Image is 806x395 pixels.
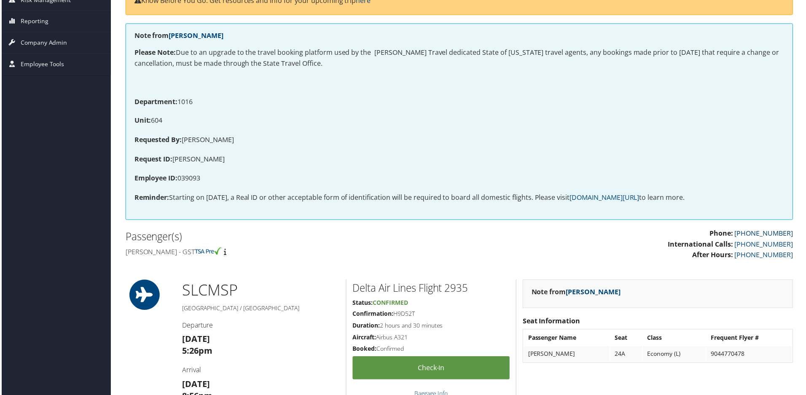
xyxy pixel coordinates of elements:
span: Company Admin [19,32,66,54]
a: [PHONE_NUMBER] [736,251,795,261]
h5: 2 hours and 30 minutes [352,323,510,331]
th: Passenger Name [524,332,610,347]
strong: [DATE] [181,335,209,346]
th: Frequent Flyer # [708,332,793,347]
a: [DOMAIN_NAME][URL] [570,193,640,203]
a: [PHONE_NUMBER] [736,230,795,239]
h4: Departure [181,322,339,331]
strong: [DATE] [181,380,209,391]
p: [PERSON_NAME] [133,135,786,146]
a: [PHONE_NUMBER] [736,241,795,250]
p: Due to an upgrade to the travel booking platform used by the [PERSON_NAME] Travel dedicated State... [133,48,786,69]
td: [PERSON_NAME] [524,348,610,363]
td: 24A [611,348,643,363]
th: Class [644,332,707,347]
a: [PERSON_NAME] [567,288,621,298]
td: Economy (L) [644,348,707,363]
strong: Employee ID: [133,174,177,183]
h5: Confirmed [352,346,510,355]
strong: Please Note: [133,48,175,57]
p: [PERSON_NAME] [133,155,786,166]
strong: Duration: [352,323,380,331]
strong: Requested By: [133,136,181,145]
span: Employee Tools [19,54,63,75]
h2: Delta Air Lines Flight 2935 [352,282,510,296]
td: 9044770478 [708,348,793,363]
strong: Unit: [133,116,150,126]
strong: Reminder: [133,193,168,203]
strong: Phone: [711,230,734,239]
p: 039093 [133,174,786,185]
strong: International Calls: [669,241,734,250]
h2: Passenger(s) [124,231,453,245]
a: Check-in [352,358,510,381]
a: [PERSON_NAME] [168,31,223,40]
h5: H9D52T [352,311,510,320]
h4: Arrival [181,367,339,376]
th: Seat [611,332,643,347]
strong: After Hours: [693,251,734,261]
strong: Note from [133,31,223,40]
h4: [PERSON_NAME] - GST [124,248,453,258]
p: 604 [133,116,786,127]
strong: Department: [133,97,177,107]
p: 1016 [133,97,786,108]
strong: Request ID: [133,155,172,164]
p: Starting on [DATE], a Real ID or other acceptable form of identification will be required to boar... [133,193,786,204]
strong: Confirmation: [352,311,393,319]
h5: [GEOGRAPHIC_DATA] / [GEOGRAPHIC_DATA] [181,305,339,314]
strong: Seat Information [523,318,581,327]
strong: Aircraft: [352,335,376,343]
strong: Booked: [352,346,376,354]
span: Confirmed [373,300,408,308]
strong: 5:26pm [181,347,212,358]
h1: SLC MSP [181,281,339,302]
img: tsa-precheck.png [194,248,221,256]
strong: Note from [532,288,621,298]
strong: Status: [352,300,373,308]
h5: Airbus A321 [352,335,510,343]
span: Reporting [19,11,47,32]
